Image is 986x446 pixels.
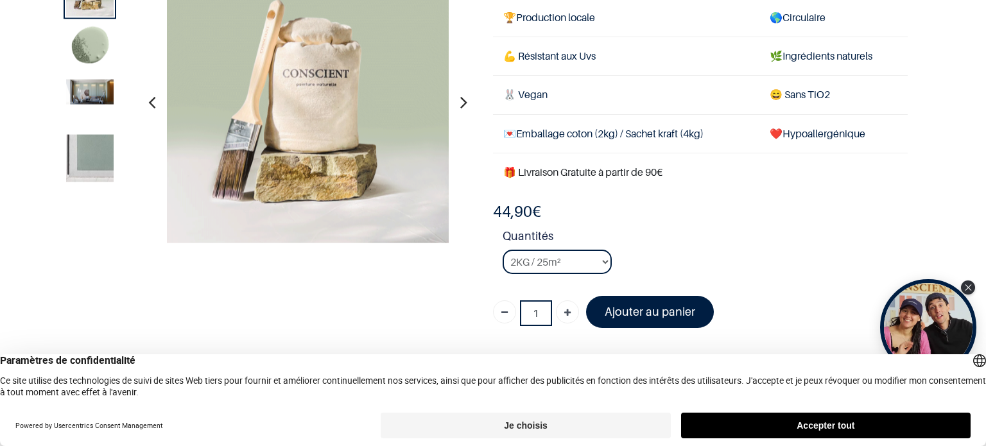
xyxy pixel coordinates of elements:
span: 😄 S [770,88,790,101]
td: Emballage coton (2kg) / Sachet kraft (4kg) [493,114,759,153]
div: Open Tolstoy [880,279,976,375]
div: Open Tolstoy widget [880,279,976,375]
td: Ingrédients naturels [759,37,908,76]
b: € [493,202,541,221]
a: Ajouter au panier [586,296,714,327]
span: 🌎 [770,11,783,24]
a: Supprimer [493,300,516,323]
div: Close Tolstoy widget [961,280,975,295]
span: 💌 [503,127,516,140]
font: Ajouter au panier [605,305,695,318]
span: 🐰 Vegan [503,88,548,101]
span: 44,90 [493,202,532,221]
td: ❤️Hypoallergénique [759,114,908,153]
span: 💪 Résistant aux Uvs [503,49,596,62]
td: ans TiO2 [759,76,908,114]
a: Ajouter [556,300,579,323]
img: Product image [66,24,114,71]
div: Tolstoy bubble widget [880,279,976,375]
button: Open chat widget [11,11,49,49]
img: Product image [66,134,114,182]
img: Product image [66,79,114,104]
span: 🌿 [770,49,783,62]
span: 🏆 [503,11,516,24]
strong: Quantités [503,227,908,250]
font: 🎁 Livraison Gratuite à partir de 90€ [503,166,662,178]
